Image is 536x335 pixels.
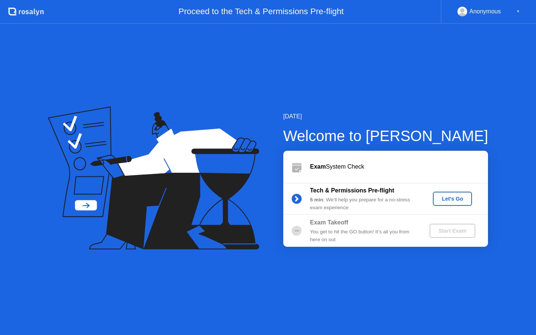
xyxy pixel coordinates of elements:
b: Exam [310,163,326,170]
div: : We’ll help you prepare for a no-stress exam experience [310,196,417,211]
b: Exam Takeoff [310,219,348,226]
button: Let's Go [433,192,472,206]
div: You get to hit the GO button! It’s all you from here on out [310,228,417,243]
div: Start Exam [433,228,472,234]
div: ▼ [516,7,520,16]
div: System Check [310,162,488,171]
div: Let's Go [436,196,469,202]
div: [DATE] [283,112,488,121]
button: Start Exam [430,224,475,238]
div: Anonymous [469,7,501,16]
b: 5 min [310,197,323,202]
div: Welcome to [PERSON_NAME] [283,125,488,147]
b: Tech & Permissions Pre-flight [310,187,394,194]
